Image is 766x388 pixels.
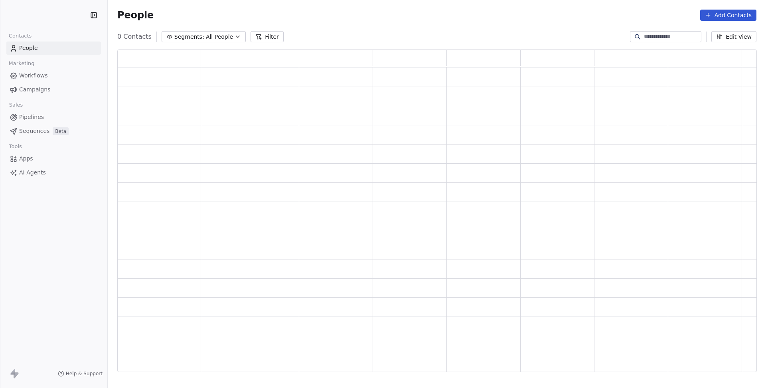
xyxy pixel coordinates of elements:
a: SequencesBeta [6,125,101,138]
span: People [117,9,154,21]
span: Sequences [19,127,49,135]
a: Campaigns [6,83,101,96]
button: Filter [251,31,284,42]
a: People [6,42,101,55]
a: Pipelines [6,111,101,124]
span: 0 Contacts [117,32,152,42]
a: Apps [6,152,101,165]
span: Sales [6,99,26,111]
span: Campaigns [19,85,50,94]
button: Edit View [711,31,756,42]
span: All People [206,33,233,41]
span: Help & Support [66,370,103,377]
span: Beta [53,127,69,135]
span: Tools [6,141,25,152]
span: Workflows [19,71,48,80]
a: Help & Support [58,370,103,377]
span: AI Agents [19,168,46,177]
span: Marketing [5,57,38,69]
a: Workflows [6,69,101,82]
span: People [19,44,38,52]
span: Pipelines [19,113,44,121]
span: Segments: [174,33,204,41]
button: Add Contacts [700,10,756,21]
span: Contacts [5,30,35,42]
span: Apps [19,154,33,163]
a: AI Agents [6,166,101,179]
